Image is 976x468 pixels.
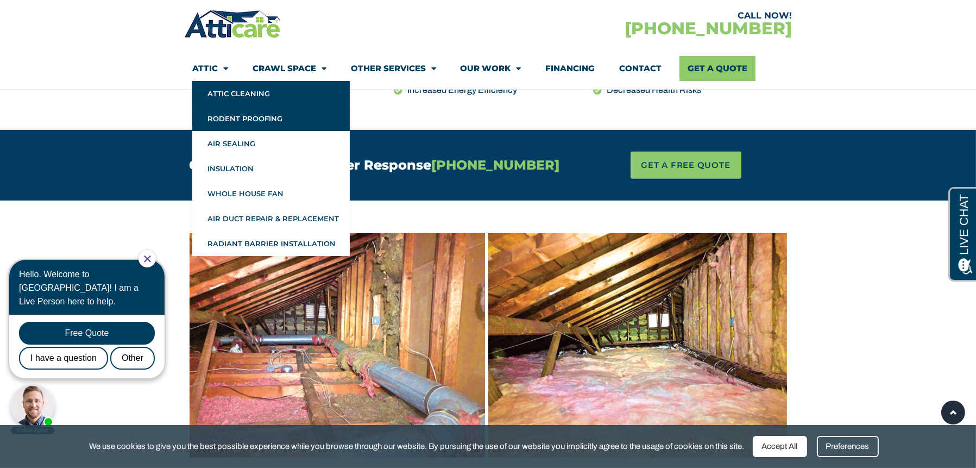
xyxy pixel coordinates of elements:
[192,131,350,156] a: Air Sealing
[192,56,228,81] a: Attic
[604,83,701,97] span: Decreased Health Risks
[432,157,560,173] span: [PHONE_NUMBER]
[190,159,574,172] h4: Call Us Now For A Faster Response
[192,81,350,256] ul: Attic
[631,152,741,179] a: GET A FREE QUOTE
[90,440,745,453] span: We use cookies to give you the best possible experience while you browse through our website. By ...
[546,56,595,81] a: Financing
[351,56,436,81] a: Other Services
[405,83,517,97] span: Increased Energy Efficiency
[817,436,879,457] div: Preferences
[192,206,350,231] a: Air Duct Repair & Replacement
[192,81,350,106] a: Attic Cleaning
[192,106,350,131] a: Rodent Proofing
[5,249,179,435] iframe: Chat Invitation
[253,56,326,81] a: Crawl Space
[192,56,784,81] nav: Menu
[753,436,807,457] div: Accept All
[488,11,792,20] div: CALL NOW!
[620,56,662,81] a: Contact
[192,156,350,181] a: Insulation
[27,9,87,22] span: Opens a chat window
[641,157,731,173] span: GET A FREE QUOTE
[192,181,350,206] a: Whole House Fan
[461,56,521,81] a: Our Work
[679,56,755,81] a: Get A Quote
[192,231,350,256] a: Radiant Barrier Installation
